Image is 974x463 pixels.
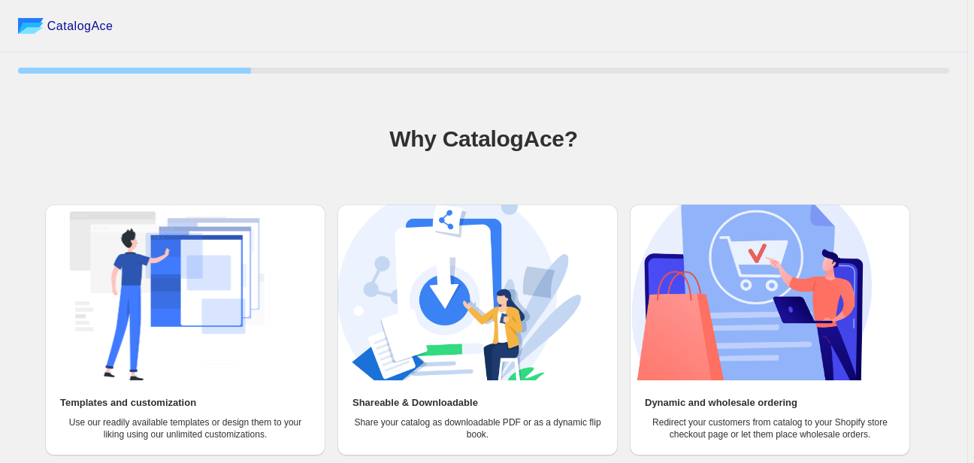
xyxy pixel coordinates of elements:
[337,204,581,380] img: Shareable & Downloadable
[45,204,289,380] img: Templates and customization
[645,416,895,440] p: Redirect your customers from catalog to your Shopify store checkout page or let them place wholes...
[352,395,478,410] h2: Shareable & Downloadable
[645,395,797,410] h2: Dynamic and wholesale ordering
[60,395,196,410] h2: Templates and customization
[630,204,873,380] img: Dynamic and wholesale ordering
[18,124,949,154] h1: Why CatalogAce?
[47,19,113,34] span: CatalogAce
[18,18,44,34] img: catalog ace
[60,416,310,440] p: Use our readily available templates or design them to your liking using our unlimited customizati...
[352,416,603,440] p: Share your catalog as downloadable PDF or as a dynamic flip book.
